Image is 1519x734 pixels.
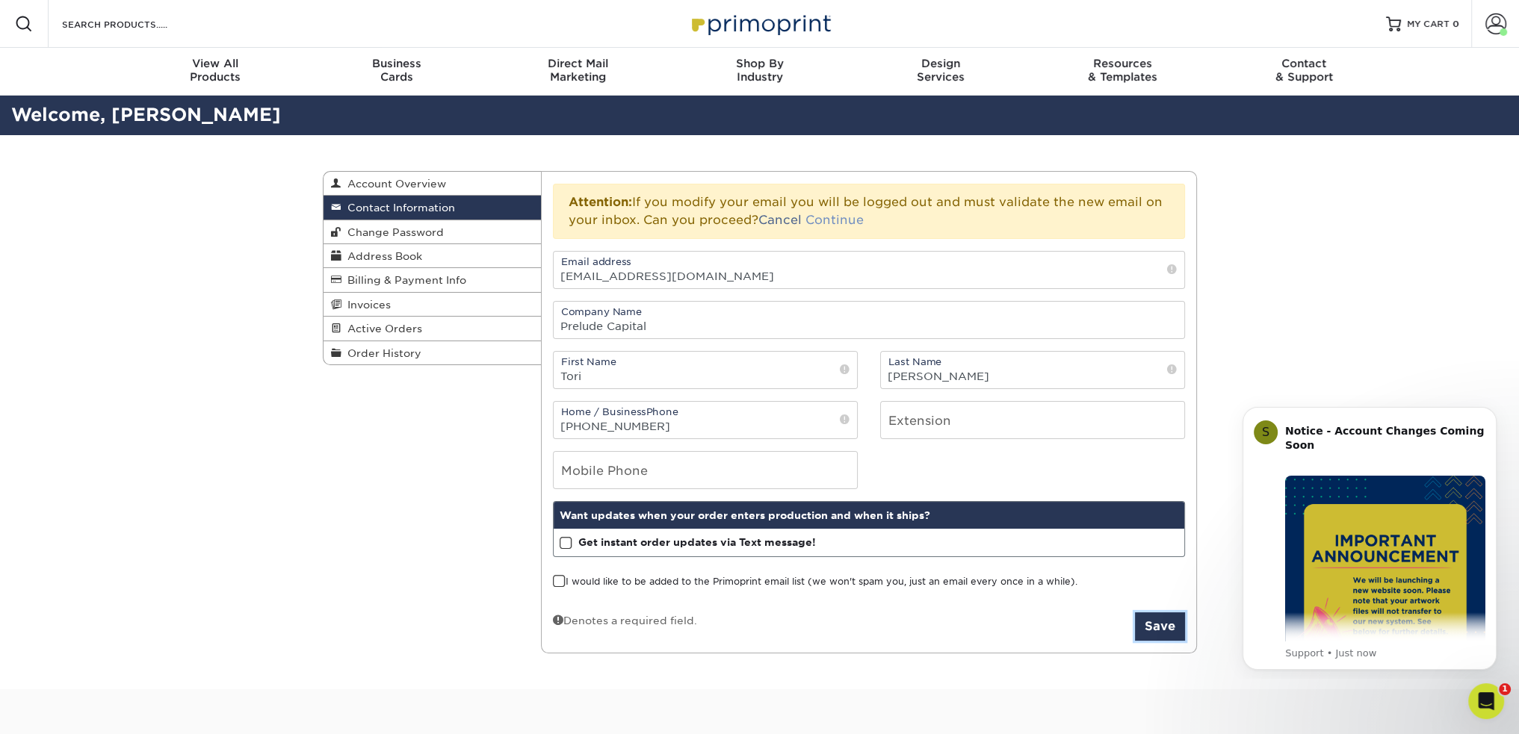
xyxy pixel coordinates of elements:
[487,57,669,70] span: Direct Mail
[61,15,206,33] input: SEARCH PRODUCTS.....
[1032,57,1213,70] span: Resources
[324,317,542,340] a: Active Orders
[341,299,391,311] span: Invoices
[341,347,421,359] span: Order History
[306,57,487,70] span: Business
[324,268,542,292] a: Billing & Payment Info
[850,57,1032,84] div: Services
[341,250,422,262] span: Address Book
[487,57,669,84] div: Marketing
[487,48,669,96] a: Direct MailMarketing
[324,172,542,196] a: Account Overview
[324,220,542,244] a: Change Password
[324,341,542,364] a: Order History
[324,196,542,220] a: Contact Information
[341,226,444,238] span: Change Password
[685,7,835,40] img: Primoprint
[341,202,455,214] span: Contact Information
[553,612,697,628] div: Denotes a required field.
[1032,57,1213,84] div: & Templates
[1213,57,1395,84] div: & Support
[850,57,1032,70] span: Design
[324,293,542,317] a: Invoices
[1220,394,1519,679] iframe: Intercom notifications message
[1213,57,1395,70] span: Contact
[125,57,306,70] span: View All
[125,48,306,96] a: View AllProducts
[341,323,422,335] span: Active Orders
[554,502,1184,529] div: Want updates when your order enters production and when it ships?
[1213,48,1395,96] a: Contact& Support
[1468,683,1504,719] iframe: Intercom live chat
[669,57,850,84] div: Industry
[669,48,850,96] a: Shop ByIndustry
[569,195,632,209] strong: Attention:
[1453,19,1459,29] span: 0
[125,57,306,84] div: Products
[341,274,466,286] span: Billing & Payment Info
[669,57,850,70] span: Shop By
[324,244,542,268] a: Address Book
[553,184,1185,239] div: If you modify your email you will be logged out and must validate the new email on your inbox. Ca...
[306,57,487,84] div: Cards
[805,213,864,227] a: Continue
[1032,48,1213,96] a: Resources& Templates
[1499,683,1511,695] span: 1
[758,213,802,227] a: Cancel
[1407,18,1450,31] span: MY CART
[578,536,816,548] strong: Get instant order updates via Text message!
[341,178,446,190] span: Account Overview
[553,575,1077,589] label: I would like to be added to the Primoprint email list (we won't spam you, just an email every onc...
[850,48,1032,96] a: DesignServices
[306,48,487,96] a: BusinessCards
[1135,612,1185,641] button: Save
